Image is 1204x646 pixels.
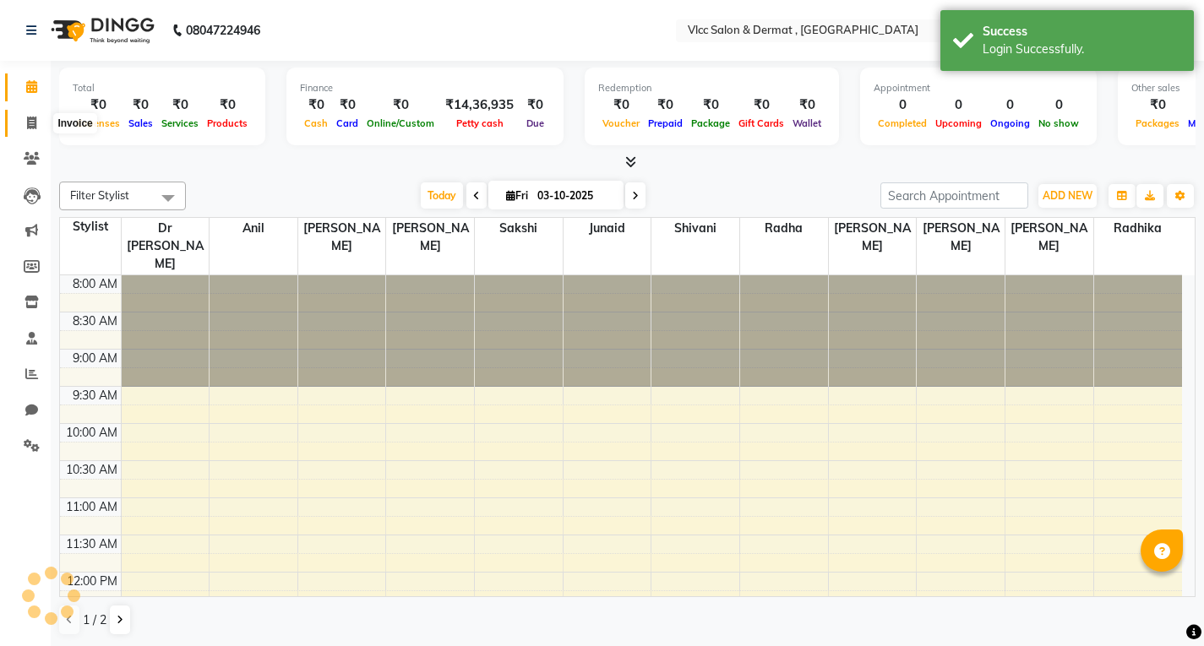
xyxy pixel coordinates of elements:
div: ₹14,36,935 [439,95,520,115]
div: 0 [874,95,931,115]
span: [PERSON_NAME] [829,218,917,257]
span: Cash [300,117,332,129]
div: 9:00 AM [69,350,121,367]
span: Services [157,117,203,129]
div: Stylist [60,218,121,236]
div: ₹0 [332,95,362,115]
div: Success [983,23,1181,41]
span: No show [1034,117,1083,129]
span: [PERSON_NAME] [298,218,386,257]
button: ADD NEW [1038,184,1097,208]
span: Card [332,117,362,129]
div: 8:30 AM [69,312,121,330]
img: logo [43,7,159,54]
span: Packages [1131,117,1184,129]
span: Online/Custom [362,117,439,129]
div: 0 [986,95,1034,115]
span: Radhika [1094,218,1182,239]
span: Sales [124,117,157,129]
span: Shivani [651,218,739,239]
div: ₹0 [520,95,550,115]
span: Prepaid [644,117,687,129]
div: 10:30 AM [63,461,121,479]
div: 0 [1034,95,1083,115]
div: ₹0 [157,95,203,115]
span: Upcoming [931,117,986,129]
div: ₹0 [300,95,332,115]
span: Fri [502,189,532,202]
span: Products [203,117,252,129]
div: 8:00 AM [69,275,121,293]
span: Completed [874,117,931,129]
div: Redemption [598,81,825,95]
div: Finance [300,81,550,95]
div: ₹0 [73,95,124,115]
span: Package [687,117,734,129]
div: 12:00 PM [63,573,121,590]
span: Voucher [598,117,644,129]
span: ADD NEW [1043,189,1092,202]
div: Appointment [874,81,1083,95]
div: Total [73,81,252,95]
div: ₹0 [687,95,734,115]
div: ₹0 [1131,95,1184,115]
span: Sakshi [475,218,563,239]
span: [PERSON_NAME] [917,218,1005,257]
div: 10:00 AM [63,424,121,442]
span: [PERSON_NAME] [1005,218,1093,257]
div: ₹0 [644,95,687,115]
input: Search Appointment [880,182,1028,209]
span: Junaid [564,218,651,239]
span: [PERSON_NAME] [386,218,474,257]
span: Anil [210,218,297,239]
div: ₹0 [203,95,252,115]
span: Petty cash [452,117,508,129]
input: 2025-10-03 [532,183,617,209]
div: ₹0 [362,95,439,115]
div: 11:00 AM [63,498,121,516]
div: 0 [931,95,986,115]
div: 11:30 AM [63,535,121,553]
span: Gift Cards [734,117,788,129]
div: 9:30 AM [69,387,121,404]
span: Ongoing [986,117,1034,129]
span: Wallet [788,117,825,129]
div: Invoice [53,113,96,133]
span: Due [522,117,548,129]
span: 1 / 2 [83,611,106,629]
span: Today [421,182,463,209]
div: Login Successfully. [983,41,1181,58]
span: Radha [740,218,828,239]
div: ₹0 [788,95,825,115]
div: ₹0 [734,95,788,115]
span: Dr [PERSON_NAME] [122,218,210,274]
b: 08047224946 [186,7,260,54]
div: ₹0 [124,95,157,115]
div: ₹0 [598,95,644,115]
span: Filter Stylist [70,188,129,202]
